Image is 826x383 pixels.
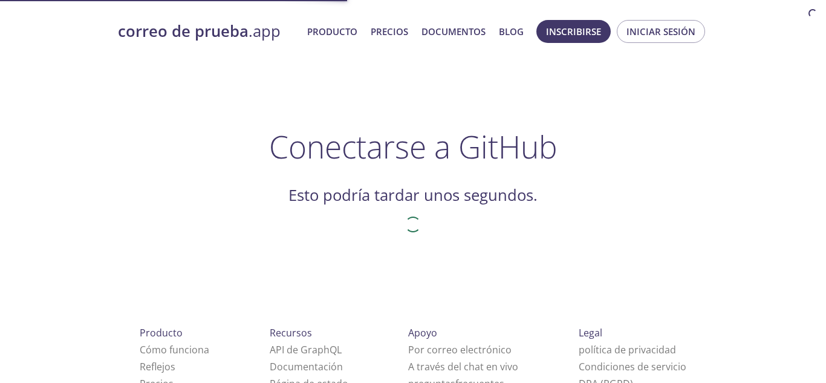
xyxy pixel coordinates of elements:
[270,343,342,356] a: API de GraphQL
[626,25,695,38] font: Iniciar sesión
[579,343,676,356] a: política de privacidad
[118,21,249,42] font: correo de prueba
[269,125,558,168] font: Conectarse a GitHub
[499,25,524,38] font: Blog
[408,343,512,356] font: Por correo electrónico
[421,24,486,39] a: Documentos
[536,20,611,43] button: Inscribirse
[140,343,209,356] a: Cómo funciona
[140,360,175,373] a: Reflejos
[617,20,705,43] button: Iniciar sesión
[270,360,343,373] a: Documentación
[579,360,686,373] a: Condiciones de servicio
[499,24,524,39] a: Blog
[408,326,437,339] font: Apoyo
[421,25,486,38] font: Documentos
[249,21,281,42] font: .app
[288,185,538,206] font: Esto podría tardar unos segundos.
[546,25,601,38] font: Inscribirse
[118,21,298,42] a: correo de prueba.app
[579,326,602,339] font: Legal
[371,24,408,39] a: Precios
[140,326,183,339] font: Producto
[408,360,518,373] font: A través del chat en vivo
[371,25,408,38] font: Precios
[270,326,312,339] font: Recursos
[307,24,357,39] a: Producto
[307,25,357,38] font: Producto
